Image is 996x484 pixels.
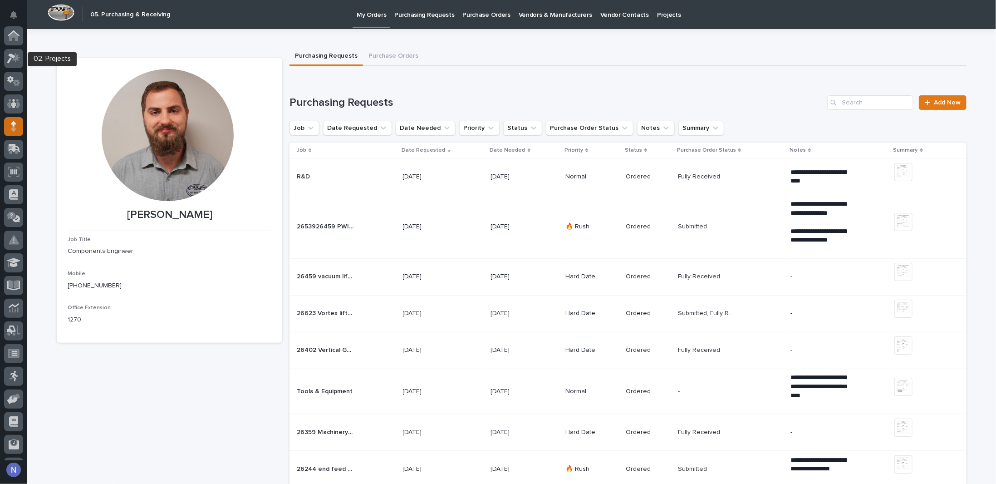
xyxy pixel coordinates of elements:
button: Status [503,121,542,135]
p: [DATE] [403,429,460,436]
p: Ordered [626,223,671,231]
p: Hard Date [565,346,618,354]
p: 2653926459 PWI built Anver lifters [297,221,355,231]
p: [DATE] [403,388,460,395]
p: Hard Date [565,310,618,317]
p: Fully Received [678,271,722,281]
p: [DATE] [491,429,547,436]
p: Ordered [626,388,671,395]
p: [DATE] [491,310,547,317]
p: 26459 vacuum lifter [297,271,355,281]
p: [DATE] [491,465,547,473]
tr: 26359 Machinery Collision Avoidance26359 Machinery Collision Avoidance [DATE][DATE]Hard DateOrder... [289,414,967,451]
p: 🔥 Rush [565,223,618,231]
p: [DATE] [403,223,460,231]
p: Normal [565,388,618,395]
h2: 05. Purchasing & Receiving [90,11,170,19]
p: Ordered [626,273,671,281]
p: Ordered [626,429,671,436]
p: Hard Date [565,273,618,281]
p: - [790,429,847,436]
p: [DATE] [491,223,547,231]
p: Notes [790,145,806,155]
p: [DATE] [491,346,547,354]
p: [DATE] [403,465,460,473]
a: Add New [919,95,967,110]
p: - [678,386,682,395]
p: 1270 [68,315,271,325]
p: R&D [297,171,312,181]
p: Fully Received [678,171,722,181]
button: Notifications [4,5,23,25]
tr: 2653926459 PWI built Anver lifters2653926459 PWI built Anver lifters [DATE][DATE]🔥 RushOrderedSub... [289,195,967,258]
p: Fully Received [678,345,722,354]
input: Search [827,95,913,110]
p: Ordered [626,465,671,473]
p: Submitted, Fully Received [678,308,736,317]
p: Status [625,145,642,155]
p: 26623 Vortex lifter [297,308,355,317]
button: Date Requested [323,121,392,135]
p: - [790,273,847,281]
button: Notes [637,121,675,135]
p: Ordered [626,346,671,354]
p: Priority [564,145,583,155]
p: Ordered [626,310,671,317]
span: Mobile [68,271,85,277]
span: Add New [934,99,961,106]
p: Ordered [626,173,671,181]
p: Job [297,145,306,155]
p: Date Requested [402,145,446,155]
button: Date Needed [396,121,456,135]
a: [PHONE_NUMBER] [68,282,122,289]
p: [DATE] [491,173,547,181]
p: Normal [565,173,618,181]
button: users-avatar [4,460,23,479]
tr: 26402 Vertical Gate Pneumatic System26402 Vertical Gate Pneumatic System [DATE][DATE]Hard DateOrd... [289,332,967,369]
button: Purchase Order Status [546,121,633,135]
tr: 26623 Vortex lifter26623 Vortex lifter [DATE][DATE]Hard DateOrderedSubmitted, Fully ReceivedSubmi... [289,295,967,332]
p: Components Engineer [68,247,271,256]
button: Job [289,121,319,135]
button: Purchase Orders [363,47,424,66]
p: Submitted [678,464,709,473]
p: [DATE] [403,273,460,281]
p: [DATE] [491,388,547,395]
p: 26244 end feed power supply to split Safelec 2 [297,464,355,473]
p: [DATE] [403,346,460,354]
p: - [790,310,847,317]
button: Summary [678,121,724,135]
h1: Purchasing Requests [289,96,824,109]
p: - [790,346,847,354]
p: 26402 Vertical Gate Pneumatic System [297,345,355,354]
p: Hard Date [565,429,618,436]
span: Job Title [68,237,91,242]
p: [DATE] [403,173,460,181]
p: Submitted [678,221,709,231]
p: [DATE] [403,310,460,317]
p: Fully Received [678,427,722,436]
img: Workspace Logo [48,4,74,21]
tr: 26459 vacuum lifter26459 vacuum lifter [DATE][DATE]Hard DateOrderedFully ReceivedFully Received - [289,258,967,295]
button: Purchasing Requests [289,47,363,66]
button: Priority [459,121,500,135]
p: [DATE] [491,273,547,281]
span: Office Extension [68,305,111,311]
p: [PERSON_NAME] [68,208,271,222]
p: 🔥 Rush [565,465,618,473]
p: Tools & Equipment [297,386,354,395]
p: Summary [893,145,918,155]
p: Date Needed [490,145,525,155]
p: 26359 Machinery Collision Avoidance [297,427,355,436]
div: Notifications [11,11,23,25]
p: Purchase Order Status [677,145,736,155]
